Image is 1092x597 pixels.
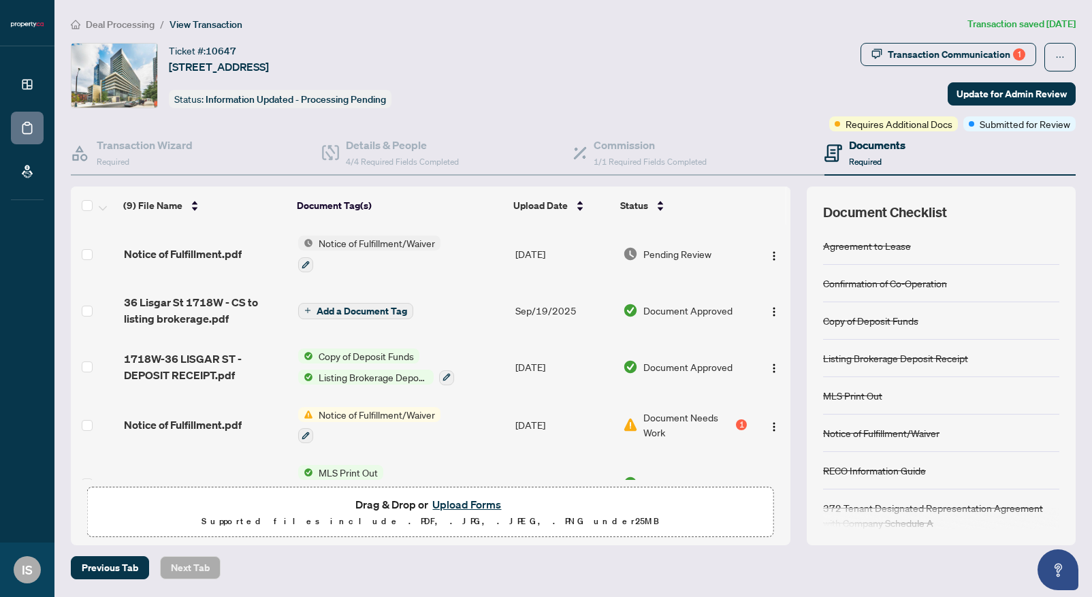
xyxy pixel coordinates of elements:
h4: Transaction Wizard [97,137,193,153]
span: Listing Brokerage Deposit Receipt [313,370,434,385]
button: Update for Admin Review [948,82,1076,106]
h4: Details & People [346,137,459,153]
img: Document Status [623,476,638,491]
button: Status IconNotice of Fulfillment/Waiver [298,236,440,272]
button: Status IconNotice of Fulfillment/Waiver [298,407,440,444]
span: Notice of Fulfillment/Waiver [313,407,440,422]
span: Notice of Fulfillment.pdf [124,246,242,262]
span: (9) File Name [123,198,182,213]
img: Document Status [623,303,638,318]
img: IMG-C12343292_1.jpg [71,44,157,108]
span: Document Approved [643,476,733,491]
span: Upload Date [513,198,568,213]
img: Logo [769,251,780,261]
td: [DATE] [510,338,617,396]
div: Notice of Fulfillment/Waiver [823,425,940,440]
td: Sep/19/2025 [510,283,617,338]
li: / [160,16,164,32]
p: Supported files include .PDF, .JPG, .JPEG, .PNG under 25 MB [96,513,765,530]
img: Logo [769,363,780,374]
div: Status: [169,90,391,108]
button: Next Tab [160,556,221,579]
button: Logo [763,414,785,436]
div: Transaction Communication [888,44,1025,65]
img: Status Icon [298,370,313,385]
button: Status IconMLS Print Out [298,465,383,502]
img: Document Status [623,417,638,432]
button: Logo [763,243,785,265]
span: 36 Lisgar St 1718W - CS to listing brokerage.pdf [124,294,287,327]
span: Document Approved [643,303,733,318]
span: Drag & Drop orUpload FormsSupported files include .PDF, .JPG, .JPEG, .PNG under25MB [88,487,773,538]
th: Upload Date [508,187,615,225]
span: Submitted for Review [980,116,1070,131]
img: Logo [769,479,780,490]
span: Status [620,198,648,213]
img: Logo [769,306,780,317]
th: Status [615,187,749,225]
div: Copy of Deposit Funds [823,313,918,328]
div: 372 Tenant Designated Representation Agreement with Company Schedule A [823,500,1059,530]
div: Ticket #: [169,43,236,59]
th: (9) File Name [118,187,291,225]
button: Logo [763,300,785,321]
div: Agreement to Lease [823,238,911,253]
span: IS [22,560,33,579]
button: Logo [763,356,785,378]
span: Pending Review [643,246,711,261]
div: Listing Brokerage Deposit Receipt [823,351,968,366]
span: View Transaction [170,18,242,31]
span: Copy of Deposit Funds [313,349,419,364]
span: Document Approved [643,359,733,374]
span: Deal Processing [86,18,155,31]
span: home [71,20,80,29]
span: Requires Additional Docs [846,116,952,131]
button: Upload Forms [428,496,505,513]
div: Confirmation of Co-Operation [823,276,947,291]
img: Status Icon [298,236,313,251]
span: 1/1 Required Fields Completed [594,157,707,167]
span: 1718W-36 LISGAR ST - DEPOSIT RECEIPT.pdf [124,351,287,383]
span: 4/4 Required Fields Completed [346,157,459,167]
th: Document Tag(s) [291,187,508,225]
h4: Commission [594,137,707,153]
span: plus [304,307,311,314]
td: [DATE] [510,396,617,455]
img: Document Status [623,359,638,374]
div: MLS Print Out [823,388,882,403]
span: [STREET_ADDRESS] [169,59,269,75]
div: 1 [1013,48,1025,61]
span: Information Updated - Processing Pending [206,93,386,106]
span: Required [97,157,129,167]
button: Transaction Communication1 [861,43,1036,66]
img: Logo [769,421,780,432]
span: Notice of Fulfillment.pdf [124,417,242,433]
span: Required [849,157,882,167]
img: Status Icon [298,465,313,480]
img: logo [11,20,44,29]
button: Add a Document Tag [298,302,413,319]
img: Status Icon [298,349,313,364]
td: [DATE] [510,225,617,283]
span: Update for Admin Review [957,83,1067,105]
span: MLS Print Out [313,465,383,480]
span: Previous Tab [82,557,138,579]
td: [DATE] [510,454,617,513]
span: Drag & Drop or [355,496,505,513]
button: Status IconCopy of Deposit FundsStatus IconListing Brokerage Deposit Receipt [298,349,454,385]
div: 1 [736,419,747,430]
span: - REALM.pdf [124,475,188,491]
span: Notice of Fulfillment/Waiver [313,236,440,251]
div: RECO Information Guide [823,463,926,478]
img: Document Status [623,246,638,261]
button: Add a Document Tag [298,303,413,319]
button: Open asap [1038,549,1078,590]
span: 10647 [206,45,236,57]
article: Transaction saved [DATE] [967,16,1076,32]
span: Document Checklist [823,203,947,222]
img: Status Icon [298,407,313,422]
button: Logo [763,472,785,494]
button: Previous Tab [71,556,149,579]
span: Add a Document Tag [317,306,407,316]
h4: Documents [849,137,905,153]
